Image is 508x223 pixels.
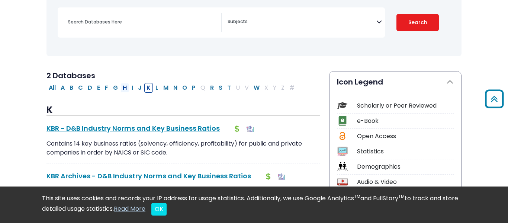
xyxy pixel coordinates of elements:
a: Back to Top [482,93,506,105]
img: Icon Statistics [337,146,347,156]
button: Filter Results E [95,83,102,93]
img: Icon Audio & Video [337,177,347,187]
button: Filter Results A [58,83,67,93]
sup: TM [398,193,405,200]
img: Icon Demographics [337,162,347,172]
div: Scholarly or Peer Reviewed [357,101,454,110]
button: Filter Results M [161,83,171,93]
div: Statistics [357,147,454,156]
span: 2 Databases [46,70,95,81]
button: Filter Results B [67,83,75,93]
div: Open Access [357,132,454,141]
button: Filter Results I [129,83,135,93]
h3: K [46,105,320,116]
img: Industry Report [278,173,285,180]
p: Contains 14 key business ratios (solvency, efficiency, profitability) for public and private comp... [46,139,320,157]
button: Filter Results D [86,83,94,93]
textarea: Search [228,19,376,25]
button: Filter Results P [190,83,198,93]
button: Filter Results R [208,83,216,93]
div: Demographics [357,162,454,171]
button: Icon Legend [329,71,461,92]
div: e-Book [357,117,454,125]
button: Filter Results S [216,83,225,93]
button: Filter Results J [136,83,144,93]
a: Read More [114,204,145,213]
button: Filter Results T [225,83,233,93]
button: Filter Results N [171,83,180,93]
input: Search database by title or keyword [64,16,221,27]
button: Filter Results L [153,83,161,93]
button: All [46,83,58,93]
button: Filter Results G [111,83,120,93]
button: Submit for Search Results [396,14,439,31]
button: Close [151,203,167,216]
a: KBR - D&B Industry Norms and Key Business Ratios [46,124,220,133]
button: Filter Results K [144,83,153,93]
div: This site uses cookies and records your IP address for usage statistics. Additionally, we use Goo... [42,194,466,216]
img: Icon Open Access [338,131,347,141]
div: Alpha-list to filter by first letter of database name [46,83,298,92]
img: Financial Report [233,125,241,133]
div: Audio & Video [357,178,454,187]
img: Icon Scholarly or Peer Reviewed [337,101,347,111]
a: KBR Archives - D&B Industry Norms and Key Business Ratios [46,171,251,181]
img: Industry Report [247,125,254,133]
sup: TM [354,193,360,200]
button: Filter Results C [76,83,85,93]
img: Financial Report [264,173,272,180]
button: Filter Results H [120,83,129,93]
img: Icon e-Book [337,116,347,126]
button: Filter Results O [180,83,189,93]
button: Filter Results F [103,83,110,93]
button: Filter Results W [251,83,262,93]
